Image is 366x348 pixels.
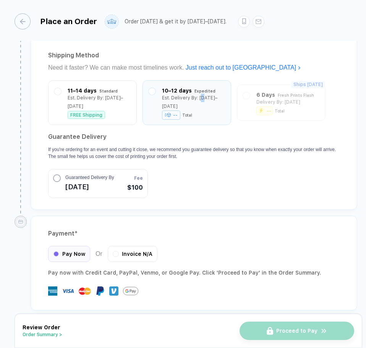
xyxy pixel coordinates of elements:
div: Pay Now [48,246,90,262]
span: Pay Now [62,251,85,257]
div: Need it faster? We can make most timelines work. [48,62,340,74]
span: $100 [127,183,143,192]
div: Expedited [194,87,215,95]
span: Invoice N/A [122,251,152,257]
img: express [48,286,57,296]
div: Pay now with Credit Card, PayPal , Venmo , or Google Pay. Click 'Proceed to Pay' in the Order Sum... [48,268,340,277]
img: Venmo [109,286,118,296]
div: 10–12 days [162,86,192,95]
button: Guaranteed Delivery By[DATE]Fee$100 [48,169,148,198]
div: 11–14 days [68,86,97,95]
div: Order [DATE] & get it by [DATE]–[DATE]. [125,18,227,25]
div: FREE Shipping [68,111,105,119]
img: Paypal [96,286,105,296]
div: 11–14 days StandardEst. Delivery By: [DATE]–[DATE]FREE Shipping [54,86,131,119]
img: master-card [79,285,91,297]
img: GPay [123,283,138,299]
img: visa [62,285,74,297]
span: Review Order [23,324,60,330]
div: Place an Order [40,17,97,26]
div: 10–12 days ExpeditedEst. Delivery By: [DATE]–[DATE]--Total [149,86,225,119]
div: Payment [48,228,340,240]
h2: Guarantee Delivery [48,131,340,143]
div: Invoice N/A [108,246,157,262]
div: Est. Delivery By: [DATE]–[DATE] [162,94,225,111]
button: Order Summary > [23,332,62,337]
div: Total [182,113,192,117]
div: Est. Delivery By: [DATE]–[DATE] [68,94,131,111]
div: Standard [99,87,118,95]
img: user profile [105,15,118,28]
a: Just reach out to [GEOGRAPHIC_DATA] [186,64,301,71]
span: [DATE] [65,181,114,193]
p: If you're ordering for an event and cutting it close, we recommend you guarantee delivery so that... [48,146,340,160]
div: Shipping Method [48,49,340,62]
div: Or [48,246,157,262]
span: Guaranteed Delivery By [65,174,114,181]
span: Fee [134,175,143,182]
div: -- [162,111,180,120]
